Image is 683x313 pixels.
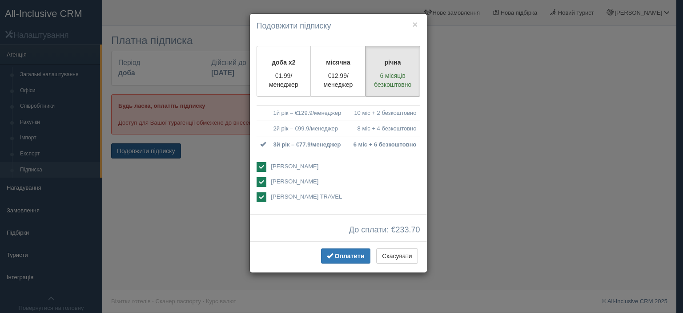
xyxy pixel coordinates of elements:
[371,58,414,67] p: річна
[271,178,318,185] span: [PERSON_NAME]
[371,71,414,89] p: 6 місяців безкоштовно
[270,105,348,121] td: 1й рік – €129.9/менеджер
[271,193,342,200] span: [PERSON_NAME] TRAVEL
[262,58,305,67] p: доба x2
[271,163,318,170] span: [PERSON_NAME]
[262,71,305,89] p: €1.99/менеджер
[347,105,420,121] td: 10 міс + 2 безкоштовно
[317,58,360,67] p: місячна
[395,225,420,234] span: 233.70
[376,248,418,264] button: Скасувати
[347,137,420,153] td: 6 міс + 6 безкоштовно
[347,121,420,137] td: 8 міс + 4 безкоштовно
[317,71,360,89] p: €12.99/менеджер
[349,226,420,235] span: До сплати: €
[321,248,370,264] button: Оплатити
[412,20,418,29] button: ×
[335,252,365,260] span: Оплатити
[257,20,420,32] h4: Подовжити підписку
[270,137,348,153] td: 3й рік – €77.9/менеджер
[270,121,348,137] td: 2й рік – €99.9/менеджер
